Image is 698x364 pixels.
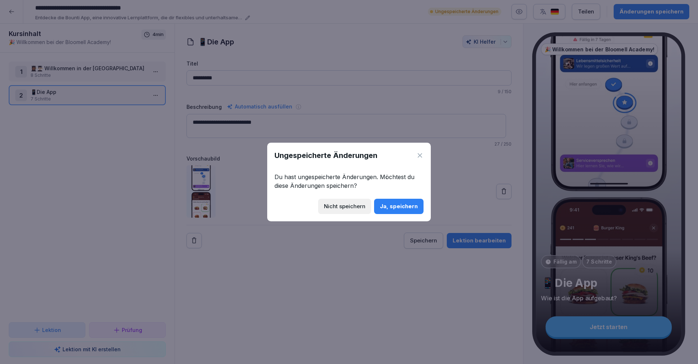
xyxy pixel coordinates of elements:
[324,202,365,210] div: Nicht speichern
[380,202,418,210] div: Ja, speichern
[374,199,424,214] button: Ja, speichern
[274,150,377,161] h1: Ungespeicherte Änderungen
[318,199,371,214] button: Nicht speichern
[274,173,424,190] p: Du hast ungespeicherte Änderungen. Möchtest du diese Änderungen speichern?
